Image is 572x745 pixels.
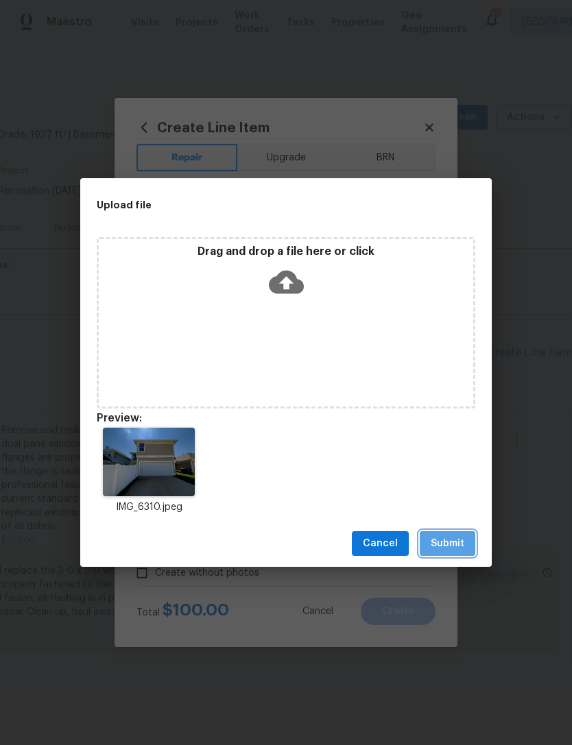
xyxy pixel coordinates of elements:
span: Cancel [363,535,398,552]
span: Submit [431,535,464,552]
p: Drag and drop a file here or click [99,245,473,259]
button: Submit [420,531,475,557]
p: IMG_6310.jpeg [97,500,201,515]
h2: Upload file [97,197,414,212]
img: Z [103,428,194,496]
button: Cancel [352,531,409,557]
